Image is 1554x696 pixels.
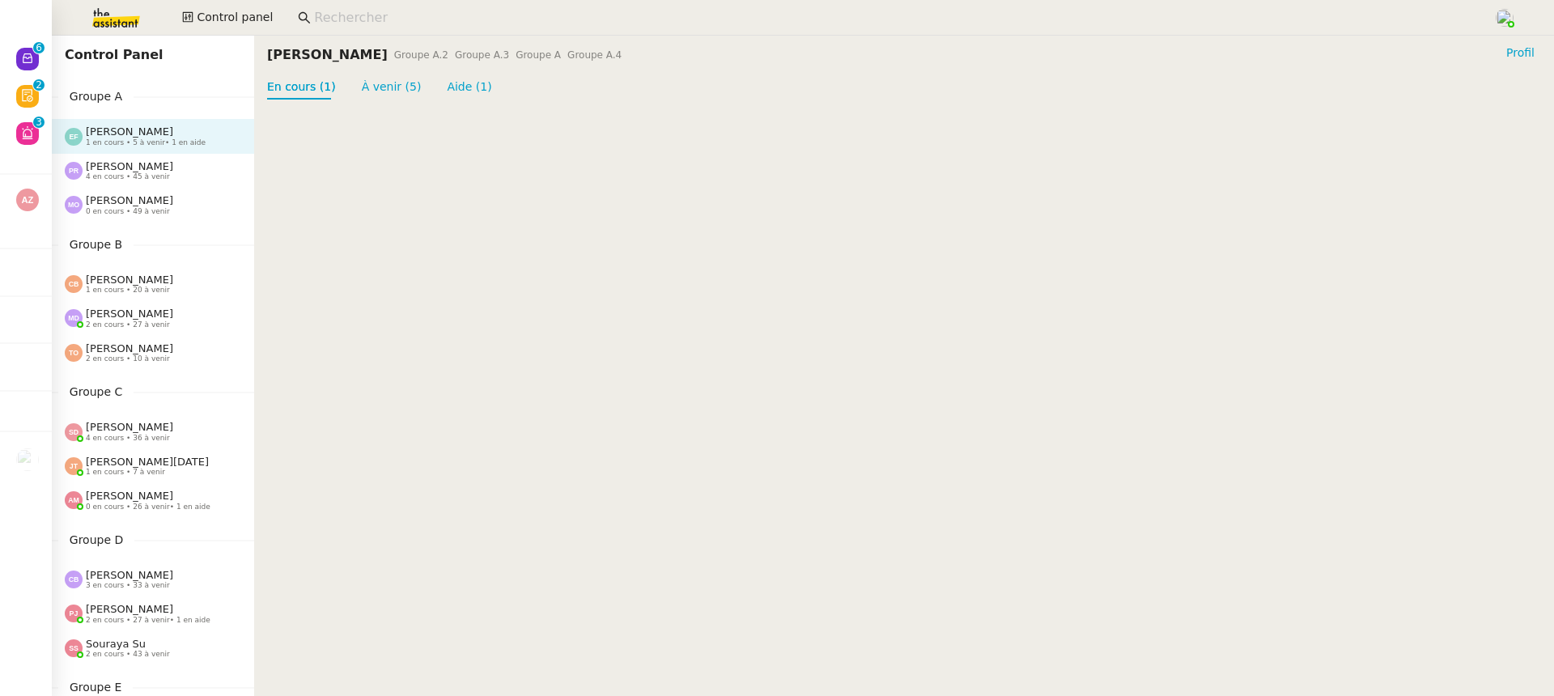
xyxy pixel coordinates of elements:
[86,172,170,181] span: 4 en cours • 45 à venir
[394,49,448,61] span: Groupe A.2
[65,309,83,327] img: svg
[36,79,42,94] p: 2
[86,490,173,502] span: [PERSON_NAME]
[58,87,134,106] span: Groupe A
[86,650,170,659] span: 2 en cours • 43 à venir
[65,196,83,214] img: svg
[1500,44,1541,62] button: Profil
[52,449,254,483] a: [PERSON_NAME][DATE] 1 en cours • 7 à venir
[86,503,210,511] span: 0 en cours • 26 à venir
[52,188,254,222] a: [PERSON_NAME] 0 en cours • 49 à venir
[58,531,134,550] span: Groupe D
[86,616,210,625] span: 2 en cours • 27 à venir
[65,128,83,146] img: svg
[86,342,173,354] span: [PERSON_NAME]
[197,8,273,27] span: Control panel
[170,503,210,511] span: • 1 en aide
[52,596,254,630] a: [PERSON_NAME] 2 en cours • 27 à venir• 1 en aide
[52,336,254,370] a: [PERSON_NAME] 2 en cours • 10 à venir
[86,138,206,147] span: 1 en cours • 5 à venir
[65,344,83,362] img: svg
[1496,9,1514,27] img: users%2FyQfMwtYgTqhRP2YHWHmG2s2LYaD3%2Favatar%2Fprofile-pic.png
[52,154,254,188] a: [PERSON_NAME] 4 en cours • 45 à venir
[86,456,209,468] span: [PERSON_NAME][DATE]
[65,639,83,657] img: svg
[362,80,422,93] a: À venir (5)
[86,125,173,138] span: [PERSON_NAME]
[170,616,210,624] span: • 1 en aide
[52,414,254,448] a: [PERSON_NAME] 4 en cours • 36 à venir
[52,562,254,596] a: [PERSON_NAME] 3 en cours • 33 à venir
[455,49,509,61] span: Groupe A.3
[86,354,170,363] span: 2 en cours • 10 à venir
[65,491,83,509] img: svg
[86,569,173,581] span: [PERSON_NAME]
[516,49,561,61] span: Groupe A
[165,138,206,146] span: • 1 en aide
[52,631,254,665] a: Souraya Su 2 en cours • 43 à venir
[52,119,254,153] a: [PERSON_NAME] 1 en cours • 5 à venir• 1 en aide
[314,7,1477,29] input: Rechercher
[33,42,45,53] nz-badge-sup: 6
[58,383,134,401] span: Groupe C
[447,80,491,93] a: Aide (1)
[65,275,83,293] img: svg
[86,207,170,216] span: 0 en cours • 49 à venir
[65,423,83,441] img: svg
[58,236,134,254] span: Groupe B
[52,301,254,335] a: [PERSON_NAME] 2 en cours • 27 à venir
[86,434,170,443] span: 4 en cours • 36 à venir
[86,308,173,320] span: [PERSON_NAME]
[86,603,173,615] span: [PERSON_NAME]
[52,483,254,517] a: [PERSON_NAME] 0 en cours • 26 à venir• 1 en aide
[86,320,170,329] span: 2 en cours • 27 à venir
[52,267,254,301] a: [PERSON_NAME] 1 en cours • 20 à venir
[86,194,173,206] span: [PERSON_NAME]
[86,274,173,286] span: [PERSON_NAME]
[86,160,173,172] span: [PERSON_NAME]
[65,457,83,475] img: svg
[33,79,45,91] nz-badge-sup: 2
[36,42,42,57] p: 6
[86,638,146,650] span: Souraya Su
[36,117,42,131] p: 3
[65,571,83,588] img: svg
[86,581,170,590] span: 3 en cours • 33 à venir
[172,6,282,29] button: Control panel
[65,162,83,180] img: svg
[86,468,165,477] span: 1 en cours • 7 à venir
[33,117,45,128] nz-badge-sup: 3
[86,421,173,433] span: [PERSON_NAME]
[86,286,170,295] span: 1 en cours • 20 à venir
[16,189,39,211] img: svg
[267,80,336,93] a: En cours (1)
[65,605,83,622] img: svg
[1506,45,1535,61] span: Profil
[16,448,39,471] img: users%2F47wLulqoDhMx0TTMwUcsFP5V2A23%2Favatar%2Fnokpict-removebg-preview-removebg-preview.png
[267,44,388,66] nz-page-header-title: [PERSON_NAME]
[567,49,622,61] span: Groupe A.4
[65,47,163,62] span: Control Panel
